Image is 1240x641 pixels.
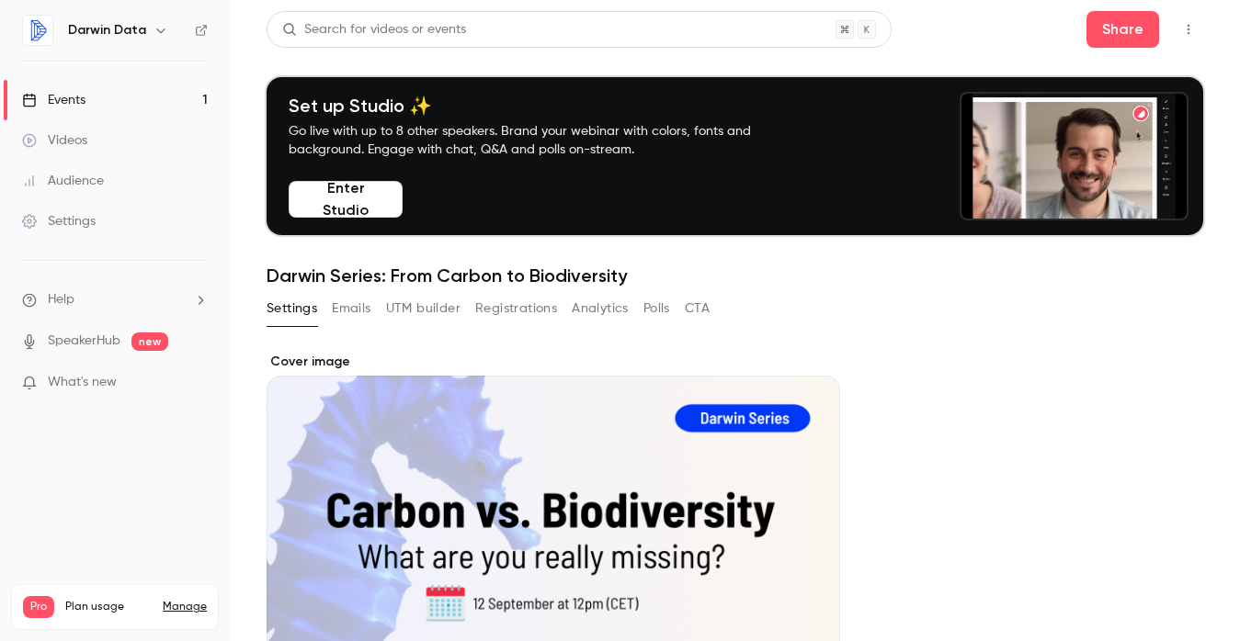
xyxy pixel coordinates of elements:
[332,294,370,323] button: Emails
[282,20,466,39] div: Search for videos or events
[1086,11,1159,48] button: Share
[572,294,629,323] button: Analytics
[386,294,461,323] button: UTM builder
[643,294,670,323] button: Polls
[65,600,152,614] span: Plan usage
[475,294,557,323] button: Registrations
[685,294,710,323] button: CTA
[22,91,85,109] div: Events
[289,181,403,218] button: Enter Studio
[267,353,840,371] label: Cover image
[22,290,208,309] li: help-dropdown-opener
[48,373,117,392] span: What's new
[289,95,794,117] h4: Set up Studio ✨
[22,172,104,190] div: Audience
[289,122,794,159] p: Go live with up to 8 other speakers. Brand your webinar with colors, fonts and background. Engage...
[186,375,208,391] iframe: Noticeable Trigger
[163,600,207,614] a: Manage
[48,290,74,309] span: Help
[267,264,1203,287] h1: Darwin Series: From Carbon to Biodiversity
[131,332,168,351] span: new
[22,131,87,150] div: Videos
[22,212,96,231] div: Settings
[267,294,317,323] button: Settings
[68,21,146,39] h6: Darwin Data
[23,16,52,45] img: Darwin Data
[23,596,54,618] span: Pro
[48,332,120,351] a: SpeakerHub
